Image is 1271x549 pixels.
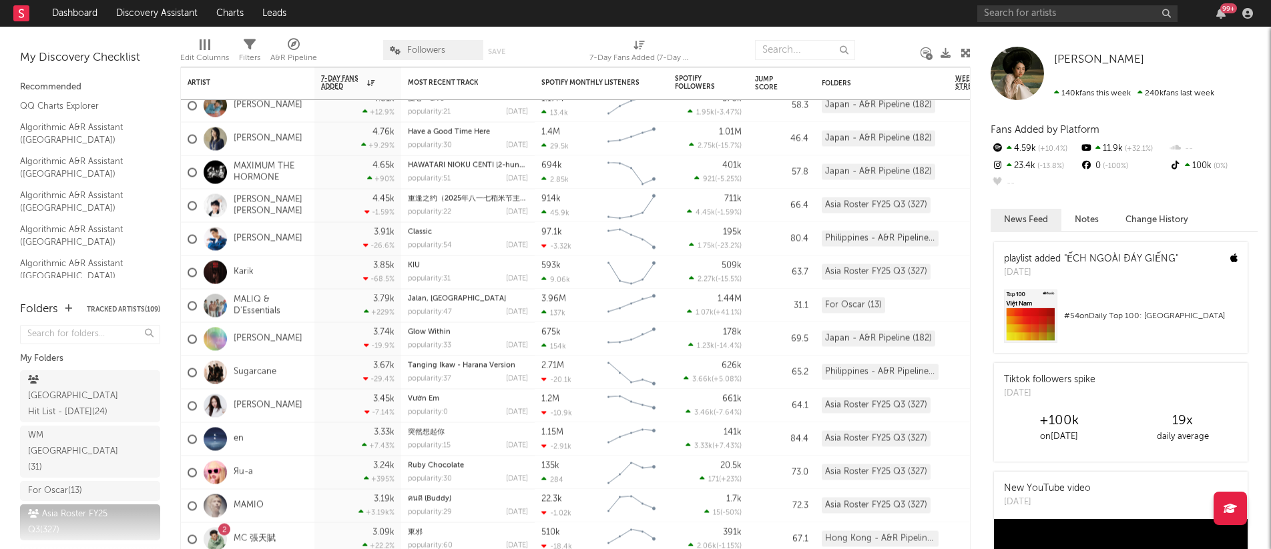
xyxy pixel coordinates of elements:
[722,510,740,517] span: -50 %
[686,408,742,417] div: ( )
[364,208,395,217] div: -1.59 %
[716,343,740,350] span: -14.4 %
[239,33,260,72] div: Filters
[1035,163,1064,170] span: -13.8 %
[20,504,160,540] a: Asia Roster FY25 Q3(327)
[714,443,740,450] span: +7.43 %
[997,413,1121,429] div: +100k
[601,422,662,456] svg: Chart title
[822,197,931,213] div: Asia Roster FY25 Q3 (327)
[755,164,808,180] div: 57.8
[697,343,714,350] span: 1.23k
[541,227,562,236] div: 97.1k
[1064,308,1238,324] div: # 54 on Daily Top 100: [GEOGRAPHIC_DATA]
[408,275,451,282] div: popularity: 31
[1036,145,1067,153] span: +10.4 %
[755,197,808,213] div: 66.4
[541,94,563,103] div: 1.17M
[1054,53,1144,67] a: [PERSON_NAME]
[506,508,528,516] div: [DATE]
[408,128,490,135] a: Have a Good Time Here
[506,108,528,115] div: [DATE]
[362,108,395,117] div: +12.9 %
[234,194,308,217] a: [PERSON_NAME] [PERSON_NAME]
[363,275,395,284] div: -68.5 %
[180,33,229,72] div: Edit Columns
[408,141,452,149] div: popularity: 30
[373,461,395,470] div: 3.24k
[696,109,714,117] span: 1.95k
[541,528,560,536] div: 510k
[822,397,931,413] div: Asia Roster FY25 Q3 (327)
[506,408,528,416] div: [DATE]
[991,209,1061,231] button: News Feed
[722,94,742,103] div: 570k
[20,351,160,367] div: My Folders
[721,476,740,484] span: +23 %
[541,394,559,403] div: 1.2M
[1004,266,1178,280] div: [DATE]
[364,408,395,417] div: -7.14 %
[234,500,264,511] a: MAMIO
[28,506,122,538] div: Asia Roster FY25 Q3 ( 327 )
[20,426,160,478] a: WM [GEOGRAPHIC_DATA](31)
[234,161,308,183] a: MAXIMUM THE HORMONE
[755,40,855,60] input: Search...
[234,133,302,144] a: [PERSON_NAME]
[723,227,742,236] div: 195k
[718,276,740,284] span: -15.5 %
[408,528,528,536] div: 東邪
[755,431,808,447] div: 84.4
[589,50,690,66] div: 7-Day Fans Added (7-Day Fans Added)
[698,276,716,284] span: 2.27k
[363,375,395,384] div: -29.4 %
[541,141,569,150] div: 29.5k
[408,408,448,416] div: popularity: 0
[408,508,452,516] div: popularity: 29
[822,130,935,146] div: Japan - A&R Pipeline (182)
[589,33,690,72] div: 7-Day Fans Added (7-Day Fans Added)
[408,342,451,349] div: popularity: 33
[822,230,939,246] div: Philippines - A&R Pipeline (199)
[541,428,563,436] div: 1.15M
[541,475,563,484] div: 284
[822,530,939,546] div: Hong Kong - A&R Pipeline (29)
[724,194,742,203] div: 711k
[364,475,395,484] div: +395 %
[688,108,742,117] div: ( )
[687,208,742,217] div: ( )
[373,361,395,370] div: 3.67k
[541,161,562,169] div: 694k
[234,466,253,478] a: Яu-a
[20,222,147,249] a: Algorithmic A&R Assistant ([GEOGRAPHIC_DATA])
[408,375,451,382] div: popularity: 37
[696,310,714,317] span: 1.07k
[755,131,808,147] div: 46.4
[506,308,528,316] div: [DATE]
[822,79,922,87] div: Folders
[713,510,720,517] span: 15
[364,308,395,317] div: +229 %
[408,161,682,169] a: HAWATARI NIOKU CENTI [2-hundred-million-centimeter-long blades] - TV edit
[1079,140,1168,157] div: 11.9k
[408,462,528,469] div: Ruby Chocolate
[408,362,528,369] div: Tanging Ikaw - Harana Version
[374,428,395,436] div: 3.33k
[716,310,740,317] span: +41.1 %
[1169,140,1258,157] div: --
[234,366,276,378] a: Sugarcane
[1054,89,1214,97] span: 240k fans last week
[541,127,560,136] div: 1.4M
[822,97,935,113] div: Japan - A&R Pipeline (182)
[234,533,276,544] a: MC 張天賦
[541,208,569,217] div: 45.9k
[822,464,931,480] div: Asia Roster FY25 Q3 (327)
[726,494,742,503] div: 1.7k
[28,372,122,420] div: [GEOGRAPHIC_DATA] Hit List - [DATE] ( 24 )
[704,508,742,517] div: ( )
[20,325,160,344] input: Search for folders...
[408,495,451,502] a: คนดี (Buddy)
[601,255,662,289] svg: Chart title
[234,266,254,278] a: Karik
[239,50,260,66] div: Filters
